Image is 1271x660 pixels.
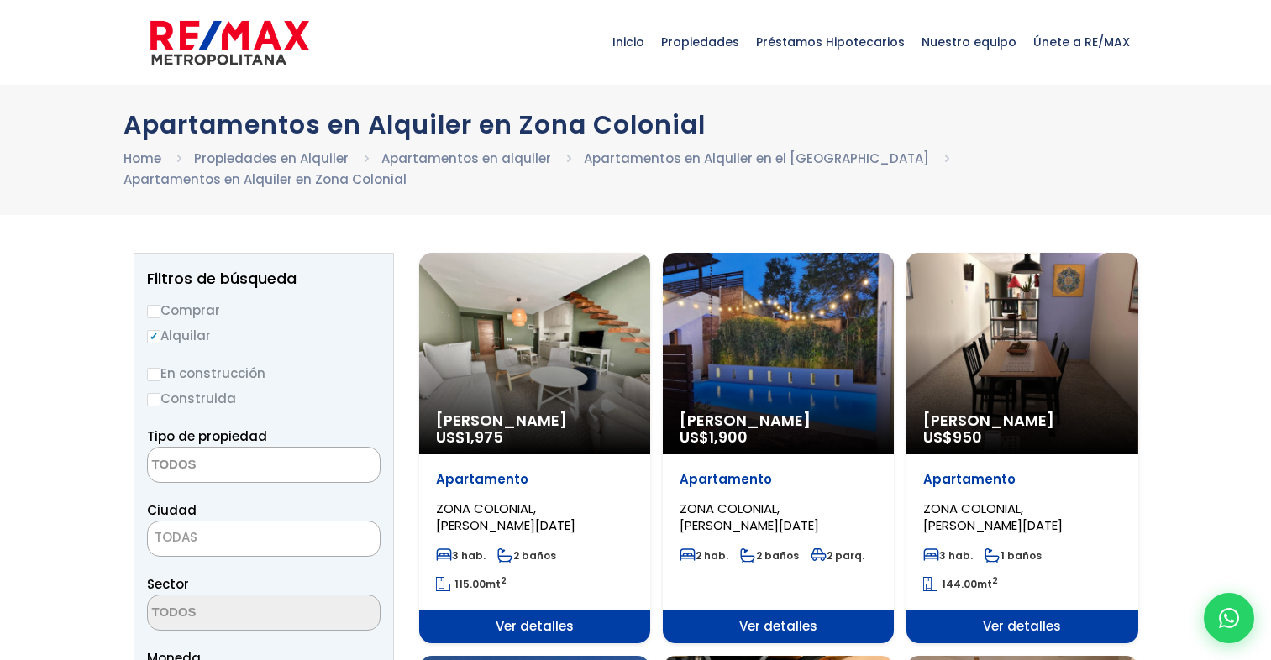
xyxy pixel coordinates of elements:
p: Apartamento [680,471,877,488]
span: Ver detalles [419,610,650,643]
textarea: Search [148,595,311,631]
input: Construida [147,393,160,406]
span: Ver detalles [663,610,894,643]
input: Comprar [147,305,160,318]
span: Ver detalles [906,610,1137,643]
span: ZONA COLONIAL, [PERSON_NAME][DATE] [680,500,819,534]
span: [PERSON_NAME] [436,412,633,429]
span: 950 [953,427,982,448]
span: ZONA COLONIAL, [PERSON_NAME][DATE] [923,500,1063,534]
textarea: Search [148,448,311,484]
label: Alquilar [147,325,381,346]
a: Apartamentos en alquiler [381,149,551,167]
h2: Filtros de búsqueda [147,270,381,287]
a: [PERSON_NAME] US$950 Apartamento ZONA COLONIAL, [PERSON_NAME][DATE] 3 hab. 1 baños 144.00mt2 Ver ... [906,253,1137,643]
span: [PERSON_NAME] [680,412,877,429]
span: 1 baños [985,548,1042,563]
span: Inicio [604,17,653,67]
span: 2 hab. [680,548,728,563]
span: 1,900 [709,427,748,448]
span: Propiedades [653,17,748,67]
span: Nuestro equipo [913,17,1025,67]
span: TODAS [155,528,197,546]
span: TODAS [147,521,381,557]
label: Construida [147,388,381,409]
span: mt [923,577,998,591]
span: US$ [680,427,748,448]
label: Comprar [147,300,381,321]
sup: 2 [501,574,507,587]
span: 115.00 [454,577,486,591]
span: 144.00 [942,577,977,591]
a: [PERSON_NAME] US$1,975 Apartamento ZONA COLONIAL, [PERSON_NAME][DATE] 3 hab. 2 baños 115.00mt2 Ve... [419,253,650,643]
a: [PERSON_NAME] US$1,900 Apartamento ZONA COLONIAL, [PERSON_NAME][DATE] 2 hab. 2 baños 2 parq. Ver ... [663,253,894,643]
a: Propiedades en Alquiler [194,149,349,167]
span: 1,975 [465,427,503,448]
span: Únete a RE/MAX [1025,17,1138,67]
span: Sector [147,575,189,593]
span: US$ [436,427,503,448]
label: En construcción [147,363,381,384]
span: 2 parq. [811,548,864,563]
span: 3 hab. [923,548,973,563]
span: TODAS [148,526,380,549]
a: Apartamentos en Alquiler en el [GEOGRAPHIC_DATA] [584,149,929,167]
span: US$ [923,427,982,448]
h1: Apartamentos en Alquiler en Zona Colonial [123,110,1148,139]
li: Apartamentos en Alquiler en Zona Colonial [123,169,407,190]
img: remax-metropolitana-logo [150,18,309,68]
p: Apartamento [436,471,633,488]
p: Apartamento [923,471,1121,488]
span: [PERSON_NAME] [923,412,1121,429]
span: Ciudad [147,501,197,519]
span: Préstamos Hipotecarios [748,17,913,67]
span: 2 baños [497,548,556,563]
input: Alquilar [147,330,160,343]
span: 3 hab. [436,548,486,563]
sup: 2 [992,574,998,587]
span: ZONA COLONIAL, [PERSON_NAME][DATE] [436,500,575,534]
span: mt [436,577,507,591]
input: En construcción [147,368,160,381]
span: 2 baños [740,548,799,563]
a: Home [123,149,161,167]
span: Tipo de propiedad [147,427,267,445]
